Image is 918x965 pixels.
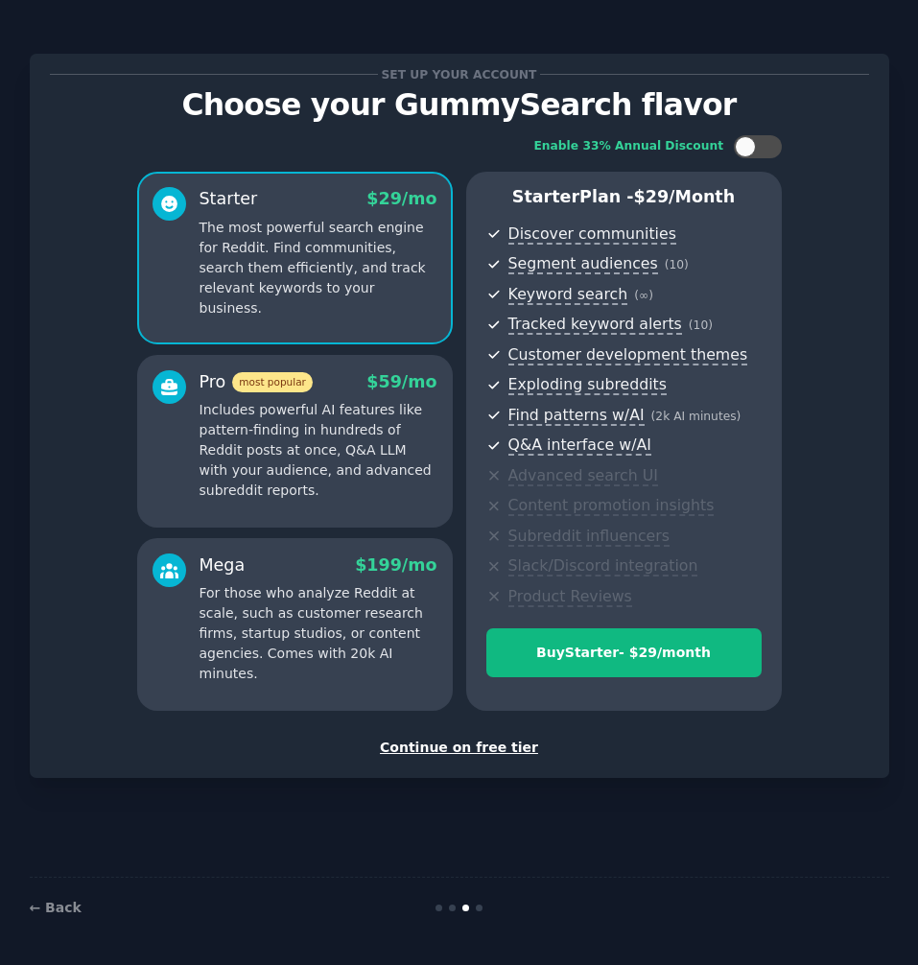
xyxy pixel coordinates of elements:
[508,285,628,305] span: Keyword search
[486,185,762,209] p: Starter Plan -
[508,345,748,365] span: Customer development themes
[534,138,724,155] div: Enable 33% Annual Discount
[665,258,689,271] span: ( 10 )
[232,372,313,392] span: most popular
[50,88,869,122] p: Choose your GummySearch flavor
[508,406,645,426] span: Find patterns w/AI
[378,64,540,84] span: Set up your account
[366,372,436,391] span: $ 59 /mo
[689,318,713,332] span: ( 10 )
[508,527,670,547] span: Subreddit influencers
[508,224,676,245] span: Discover communities
[508,254,658,274] span: Segment audiences
[200,583,437,684] p: For those who analyze Reddit at scale, such as customer research firms, startup studios, or conte...
[355,555,436,575] span: $ 199 /mo
[487,643,761,663] div: Buy Starter - $ 29 /month
[200,218,437,318] p: The most powerful search engine for Reddit. Find communities, search them efficiently, and track ...
[634,289,653,302] span: ( ∞ )
[30,900,82,915] a: ← Back
[508,435,651,456] span: Q&A interface w/AI
[200,553,246,577] div: Mega
[508,496,715,516] span: Content promotion insights
[508,556,698,577] span: Slack/Discord integration
[200,370,313,394] div: Pro
[634,187,736,206] span: $ 29 /month
[508,315,682,335] span: Tracked keyword alerts
[508,466,658,486] span: Advanced search UI
[508,587,632,607] span: Product Reviews
[651,410,741,423] span: ( 2k AI minutes )
[50,738,869,758] div: Continue on free tier
[486,628,762,677] button: BuyStarter- $29/month
[508,375,667,395] span: Exploding subreddits
[200,400,437,501] p: Includes powerful AI features like pattern-finding in hundreds of Reddit posts at once, Q&A LLM w...
[366,189,436,208] span: $ 29 /mo
[200,187,258,211] div: Starter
